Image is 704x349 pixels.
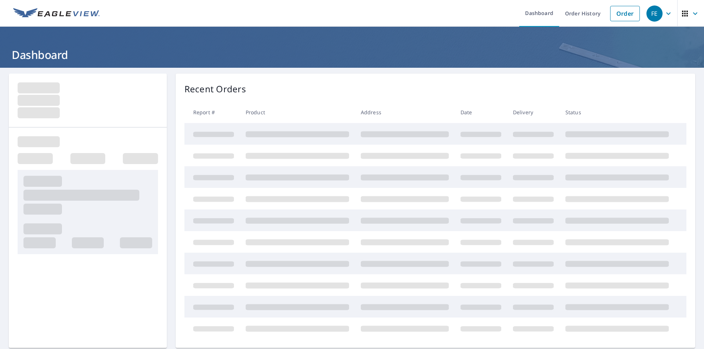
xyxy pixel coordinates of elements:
th: Status [560,101,675,123]
th: Product [240,101,355,123]
th: Report # [184,101,240,123]
th: Date [455,101,507,123]
th: Delivery [507,101,560,123]
a: Order [610,6,640,21]
th: Address [355,101,455,123]
p: Recent Orders [184,82,246,96]
img: EV Logo [13,8,100,19]
div: FE [646,5,663,22]
h1: Dashboard [9,47,695,62]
